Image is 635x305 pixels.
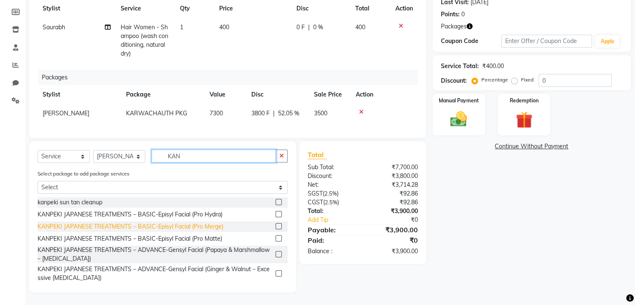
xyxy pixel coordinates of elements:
[126,109,187,117] span: KARWACHAUTH PKG
[308,150,327,159] span: Total
[301,247,363,256] div: Balance :
[301,163,363,172] div: Sub Total:
[38,85,121,104] th: Stylist
[308,190,323,197] span: SGST
[205,85,246,104] th: Value
[363,247,424,256] div: ₹3,900.00
[38,170,129,178] label: Select package to add package services
[38,222,223,231] div: KANPEKI JAPANESE TREATMENTS – BASIC-Episyl Facial (Pro Merge)
[301,235,363,245] div: Paid:
[38,265,272,282] div: KANPEKI JAPANESE TREATMENTS – ADVANCE-Gensyl Facial (Ginger & Walnut – Excessive [MEDICAL_DATA])
[121,85,205,104] th: Package
[38,246,272,263] div: KANPEKI JAPANESE TREATMENTS – ADVANCE-Gensyl Facial (Papaya & Marshmallow – [MEDICAL_DATA])
[180,23,183,31] span: 1
[461,10,465,19] div: 0
[511,109,538,130] img: _gift.svg
[301,180,363,189] div: Net:
[373,216,424,224] div: ₹0
[251,109,270,118] span: 3800 F
[441,10,460,19] div: Points:
[308,198,323,206] span: CGST
[482,62,504,71] div: ₹400.00
[355,23,365,31] span: 400
[313,23,323,32] span: 0 %
[210,109,223,117] span: 7300
[278,109,299,118] span: 52.05 %
[363,207,424,216] div: ₹3,900.00
[441,37,501,46] div: Coupon Code
[301,225,363,235] div: Payable:
[38,70,424,85] div: Packages
[363,198,424,207] div: ₹92.86
[510,97,539,104] label: Redemption
[441,76,467,85] div: Discount:
[501,35,592,48] input: Enter Offer / Coupon Code
[38,198,102,207] div: kanpeki sun tan cleanup
[439,97,479,104] label: Manual Payment
[324,190,337,197] span: 2.5%
[441,62,479,71] div: Service Total:
[296,23,305,32] span: 0 F
[301,207,363,216] div: Total:
[38,234,222,243] div: KANPEKI JAPANESE TREATMENTS – BASIC-Episyl Facial (Pro Matte)
[273,109,275,118] span: |
[121,23,168,57] span: Hair Women - Shampoo (wash conditioning, natural dry)
[351,85,418,104] th: Action
[363,163,424,172] div: ₹7,700.00
[301,198,363,207] div: ( )
[38,210,223,219] div: KANPEKI JAPANESE TREATMENTS – BASIC-Episyl Facial (Pro Hydra)
[363,225,424,235] div: ₹3,900.00
[445,109,472,129] img: _cash.svg
[521,76,534,84] label: Fixed
[301,216,373,224] a: Add Tip
[441,22,467,31] span: Packages
[481,76,508,84] label: Percentage
[595,35,619,48] button: Apply
[314,109,327,117] span: 3500
[325,199,337,206] span: 2.5%
[308,23,310,32] span: |
[363,172,424,180] div: ₹3,800.00
[152,150,276,163] input: Search or Scan
[363,235,424,245] div: ₹0
[309,85,351,104] th: Sale Price
[219,23,229,31] span: 400
[301,172,363,180] div: Discount:
[301,189,363,198] div: ( )
[363,189,424,198] div: ₹92.86
[43,109,89,117] span: [PERSON_NAME]
[434,142,629,151] a: Continue Without Payment
[43,23,65,31] span: Saurabh
[363,180,424,189] div: ₹3,714.28
[246,85,309,104] th: Disc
